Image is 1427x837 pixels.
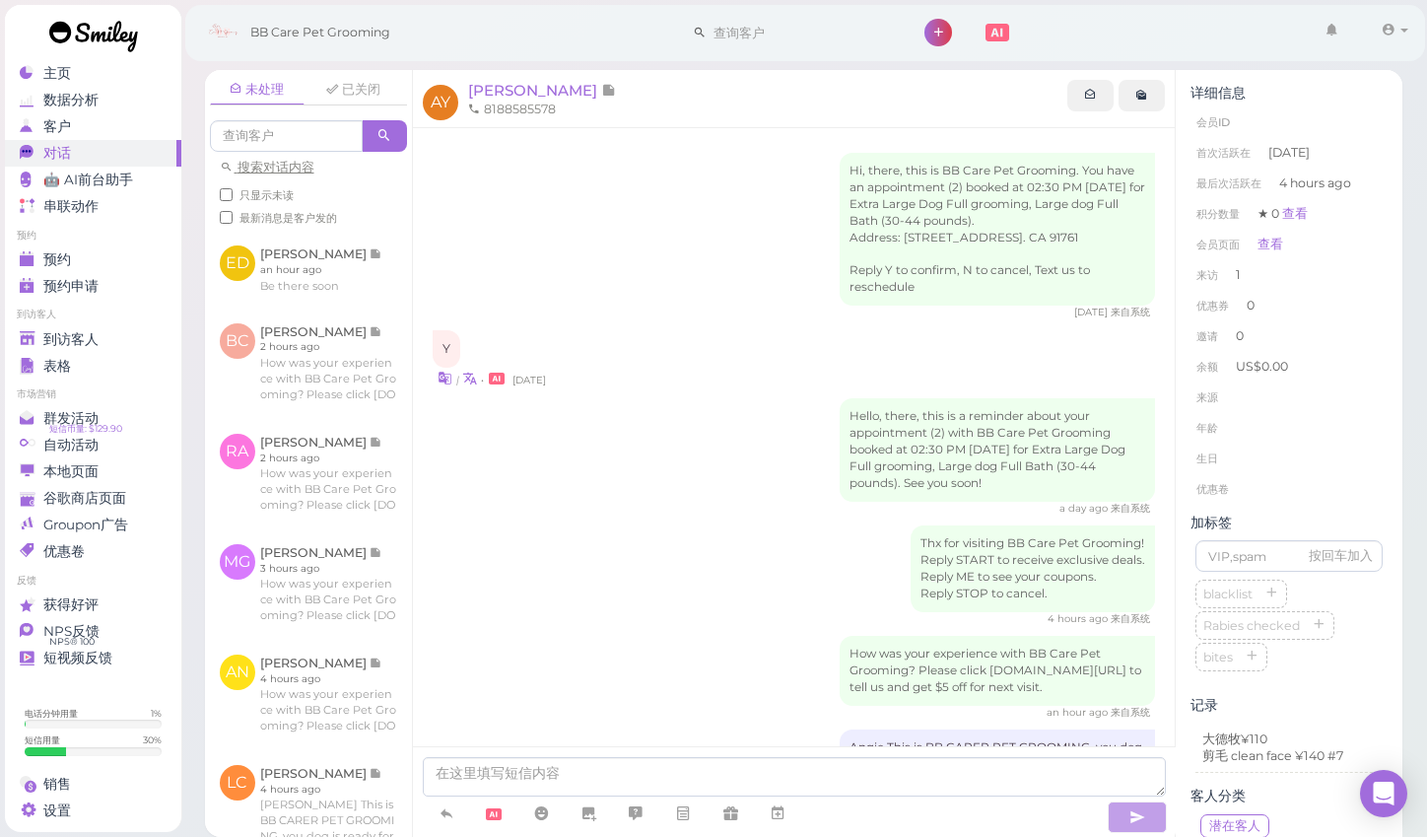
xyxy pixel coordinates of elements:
[1202,747,1376,765] p: 剪毛 clean face ¥140 #7
[840,153,1155,307] div: Hi, there, this is BB Care Pet Grooming. You have an appointment (2) booked at 02:30 PM [DATE] fo...
[1199,587,1257,601] span: blacklist
[25,707,78,720] div: 电话分钟用量
[1074,306,1111,318] span: 08/21/2025 12:27pm
[1048,612,1111,625] span: 08/23/2025 02:59pm
[1279,174,1351,192] span: 4 hours ago
[5,273,181,300] a: 预约申请
[1196,115,1230,129] span: 会员ID
[468,81,616,100] a: [PERSON_NAME]
[5,87,181,113] a: 数据分析
[5,771,181,798] a: 销售
[220,211,233,224] input: 最新消息是客户发的
[5,113,181,140] a: 客户
[43,623,100,640] span: NPS反馈
[43,490,126,507] span: 谷歌商店页面
[43,198,99,215] span: 串联动作
[5,458,181,485] a: 本地页面
[840,730,1155,783] div: Angie This is BB CARER PET GROOMING, you dog is ready for pick up. Thank you.
[463,101,561,118] li: 8188585578
[1205,818,1264,833] span: 潜在客人
[1196,268,1218,282] span: 来访
[5,405,181,432] a: 群发活动 短信币量: $129.90
[143,733,162,746] div: 30 %
[5,538,181,565] a: 优惠卷
[456,374,459,386] i: |
[5,592,181,618] a: 获得好评
[1196,421,1218,435] span: 年龄
[5,645,181,671] a: 短视频反馈
[43,278,99,295] span: 预约申请
[43,410,99,427] span: 群发活动
[1282,206,1308,221] a: 查看
[468,81,601,100] span: [PERSON_NAME]
[5,229,181,243] li: 预约
[1196,238,1240,251] span: 会员页面
[5,512,181,538] a: Groupon广告
[601,81,616,100] span: 记录
[1190,320,1388,352] li: 0
[43,776,71,793] span: 销售
[1190,515,1388,531] div: 加标签
[43,463,99,480] span: 本地页面
[43,172,133,188] span: 🤖 AI前台助手
[1196,329,1218,343] span: 邀请
[43,437,99,453] span: 自动活动
[1268,144,1310,162] span: [DATE]
[1236,359,1288,374] span: US$0.00
[5,246,181,273] a: 预约
[239,211,337,225] span: 最新消息是客户发的
[5,326,181,353] a: 到访客人
[1199,618,1304,633] span: Rabies checked
[1257,237,1283,251] a: 查看
[840,398,1155,502] div: Hello, there, this is a reminder about your appointment (2) with BB Care Pet Grooming booked at 0...
[5,60,181,87] a: 主页
[43,650,112,666] span: 短视频反馈
[1047,706,1111,719] span: 08/23/2025 05:59pm
[5,167,181,193] a: 🤖 AI前台助手
[1196,452,1218,465] span: 生日
[1309,547,1373,565] div: 按回车加入
[220,188,233,201] input: 只显示未读
[43,802,71,819] span: 设置
[220,160,314,174] a: 搜索对话内容
[43,358,71,375] span: 表格
[43,517,128,533] span: Groupon广告
[5,432,181,458] a: 自动活动
[306,75,401,105] a: 已关闭
[1196,482,1229,496] span: 优惠卷
[1111,706,1150,719] span: 来自系统
[1190,85,1388,102] div: 详细信息
[5,308,181,321] li: 到访客人
[433,368,1156,388] div: •
[5,485,181,512] a: 谷歌商店页面
[1111,612,1150,625] span: 来自系统
[5,140,181,167] a: 对话
[1190,290,1388,321] li: 0
[1111,306,1150,318] span: 来自系统
[1196,299,1229,313] span: 优惠券
[512,374,546,386] span: 08/21/2025 09:16pm
[1190,788,1388,804] div: 客人分类
[1190,697,1388,714] div: 记录
[43,65,71,82] span: 主页
[43,251,71,268] span: 预约
[433,330,460,368] div: Y
[707,17,898,48] input: 查询客户
[151,707,162,720] div: 1 %
[840,636,1155,706] div: How was your experience with BB Care Pet Grooming? Please click [DOMAIN_NAME][URL] to tell us and...
[5,618,181,645] a: NPS反馈 NPS® 100
[239,188,294,202] span: 只显示未读
[1199,650,1237,664] span: bites
[43,145,71,162] span: 对话
[43,118,71,135] span: 客户
[1196,390,1218,404] span: 来源
[911,525,1155,612] div: Thx for visiting BB Care Pet Grooming! Reply START to receive exclusive deals. Reply ME to see yo...
[1196,176,1261,190] span: 最后次活跃在
[49,634,95,650] span: NPS® 100
[43,543,85,560] span: 优惠卷
[49,421,122,437] span: 短信币量: $129.90
[1111,502,1150,515] span: 来自系统
[1196,146,1251,160] span: 首次活跃在
[5,387,181,401] li: 市场营销
[1059,502,1111,515] span: 08/22/2025 10:23am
